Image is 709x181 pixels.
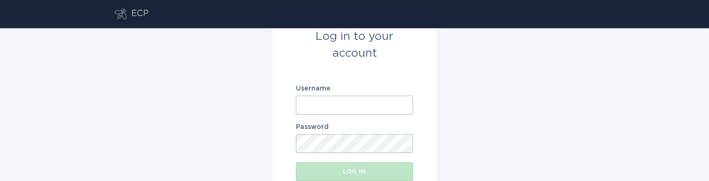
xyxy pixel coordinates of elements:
[301,169,408,174] div: Log in
[296,124,413,130] label: Password
[296,162,413,181] button: Log in
[131,8,149,20] div: ECP
[296,85,413,92] label: Username
[296,28,413,62] div: Log in to your account
[114,8,127,20] button: Go to dashboard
